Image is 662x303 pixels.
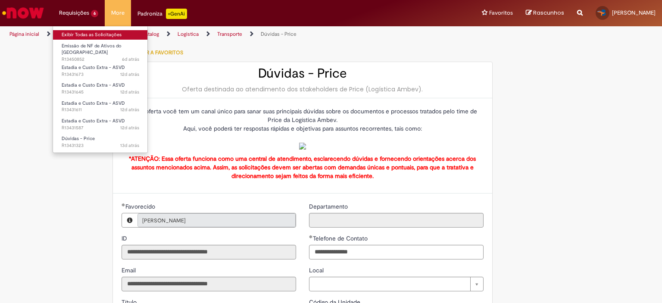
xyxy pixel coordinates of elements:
time: 20/08/2025 10:36:20 [120,125,139,131]
img: sys_attachment.do [299,143,306,150]
span: Estadia e Custo Extra - ASVD [62,118,125,124]
span: 12d atrás [120,106,139,113]
input: ID [122,245,296,259]
ul: Trilhas de página [6,26,435,42]
span: Estadia e Custo Extra - ASVD [62,64,125,71]
label: Somente leitura - Departamento [309,202,350,211]
a: [PERSON_NAME]Limpar campo Favorecido [137,213,296,227]
time: 20/08/2025 10:41:25 [120,106,139,113]
a: Aberto R13431587 : Estadia e Custo Extra - ASVD [53,116,148,132]
a: Logistica [178,31,199,37]
a: Aberto R13431645 : Estadia e Custo Extra - ASVD [53,81,148,97]
span: [PERSON_NAME] [612,9,656,16]
label: Somente leitura - Necessários - Favorecido [122,202,157,211]
a: Página inicial [9,31,39,37]
a: Exibir Todas as Solicitações [53,30,148,40]
div: Oferta destinada ao atendimento dos stakeholders de Price (Logística Ambev). [122,85,484,94]
a: Aberto R13431323 : Dúvidas - Price [53,134,148,150]
span: Rascunhos [533,9,564,17]
time: 20/08/2025 10:45:59 [120,89,139,95]
h2: Dúvidas - Price [122,66,484,81]
span: R13431611 [62,106,139,113]
button: Adicionar a Favoritos [112,44,188,62]
a: Limpar campo Local [309,277,484,291]
span: Obrigatório Preenchido [309,235,313,238]
p: Nessa oferta você tem um canal único para sanar suas principais dúvidas sobre os documentos e pro... [122,107,484,150]
span: 6 [91,10,98,17]
a: Dúvidas - Price [261,31,297,37]
span: Somente leitura - ID [122,234,129,242]
span: Favoritos [489,9,513,17]
span: Adicionar a Favoritos [121,49,183,56]
span: 13d atrás [120,142,139,149]
span: 12d atrás [120,89,139,95]
span: Estadia e Custo Extra - ASVD [62,82,125,88]
label: Somente leitura - Email [122,266,137,275]
span: Necessários - Favorecido [125,203,157,210]
span: [PERSON_NAME] [142,214,274,228]
span: R13450852 [62,56,139,63]
span: R13431673 [62,71,139,78]
time: 27/08/2025 08:57:35 [122,56,139,62]
span: Local [309,266,325,274]
span: Somente leitura - Email [122,266,137,274]
a: Aberto R13450852 : Emissão de NF de Ativos do ASVD [53,41,148,60]
img: ServiceNow [1,4,45,22]
ul: Requisições [53,26,148,153]
span: Estadia e Custo Extra - ASVD [62,100,125,106]
span: Dúvidas - Price [62,135,95,142]
time: 20/08/2025 10:49:11 [120,71,139,78]
a: Aberto R13431673 : Estadia e Custo Extra - ASVD [53,63,148,79]
span: Requisições [59,9,89,17]
p: +GenAi [166,9,187,19]
span: 12d atrás [120,125,139,131]
a: Transporte [217,31,242,37]
span: R13431323 [62,142,139,149]
span: Somente leitura - Departamento [309,203,350,210]
input: Telefone de Contato [309,245,484,259]
input: Email [122,277,296,291]
span: R13431645 [62,89,139,96]
a: Aberto R13431611 : Estadia e Custo Extra - ASVD [53,99,148,115]
label: Somente leitura - ID [122,234,129,243]
div: Padroniza [137,9,187,19]
span: Emissão de NF de Ativos do [GEOGRAPHIC_DATA] [62,43,122,56]
span: 12d atrás [120,71,139,78]
input: Departamento [309,213,484,228]
span: R13431587 [62,125,139,131]
a: Rascunhos [526,9,564,17]
span: Obrigatório Preenchido [122,203,125,206]
span: 6d atrás [122,56,139,62]
strong: *ATENÇÃO: Essa oferta funciona como uma central de atendimento, esclarecendo dúvidas e fornecendo... [129,155,476,180]
span: Telefone de Contato [313,234,369,242]
button: Favorecido, Visualizar este registro Thiago César [122,213,137,227]
span: More [111,9,125,17]
time: 20/08/2025 09:56:06 [120,142,139,149]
